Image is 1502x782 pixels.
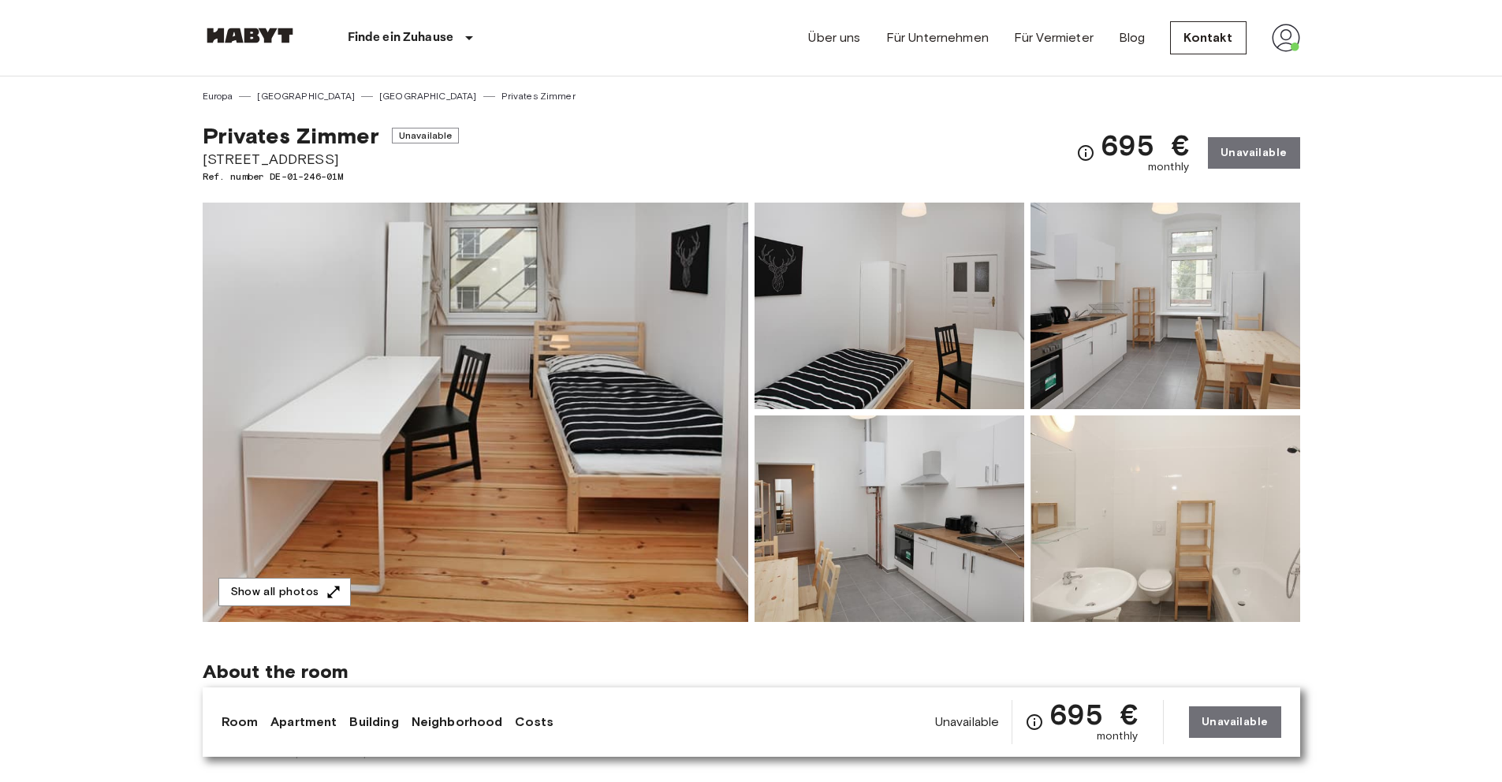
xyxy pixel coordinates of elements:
img: Picture of unit DE-01-246-01M [755,203,1024,409]
span: monthly [1097,728,1138,744]
img: Habyt [203,28,297,43]
span: Unavailable [392,128,460,143]
a: Apartment [270,713,337,732]
span: About the room [203,660,1300,683]
span: Ref. number DE-01-246-01M [203,169,460,184]
span: Unavailable [935,713,1000,731]
button: Show all photos [218,578,351,607]
p: Finde ein Zuhause [348,28,454,47]
a: Für Unternehmen [886,28,989,47]
span: 695 € [1101,131,1189,159]
span: [STREET_ADDRESS] [203,149,460,169]
img: Picture of unit DE-01-246-01M [755,415,1024,622]
a: Building [349,713,398,732]
span: Privates Zimmer [203,122,379,149]
a: [GEOGRAPHIC_DATA] [257,89,355,103]
span: monthly [1148,159,1189,175]
a: Blog [1119,28,1146,47]
svg: Check cost overview for full price breakdown. Please note that discounts apply to new joiners onl... [1076,143,1095,162]
a: Europa [203,89,233,103]
img: avatar [1272,24,1300,52]
a: Für Vermieter [1014,28,1094,47]
a: Costs [515,713,553,732]
img: Picture of unit DE-01-246-01M [1031,415,1300,622]
a: [GEOGRAPHIC_DATA] [379,89,477,103]
a: Über uns [808,28,860,47]
img: Marketing picture of unit DE-01-246-01M [203,203,748,622]
a: Room [222,713,259,732]
a: Privates Zimmer [501,89,576,103]
img: Picture of unit DE-01-246-01M [1031,203,1300,409]
a: Kontakt [1170,21,1246,54]
svg: Check cost overview for full price breakdown. Please note that discounts apply to new joiners onl... [1025,713,1044,732]
span: 695 € [1050,700,1138,728]
a: Neighborhood [412,713,503,732]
